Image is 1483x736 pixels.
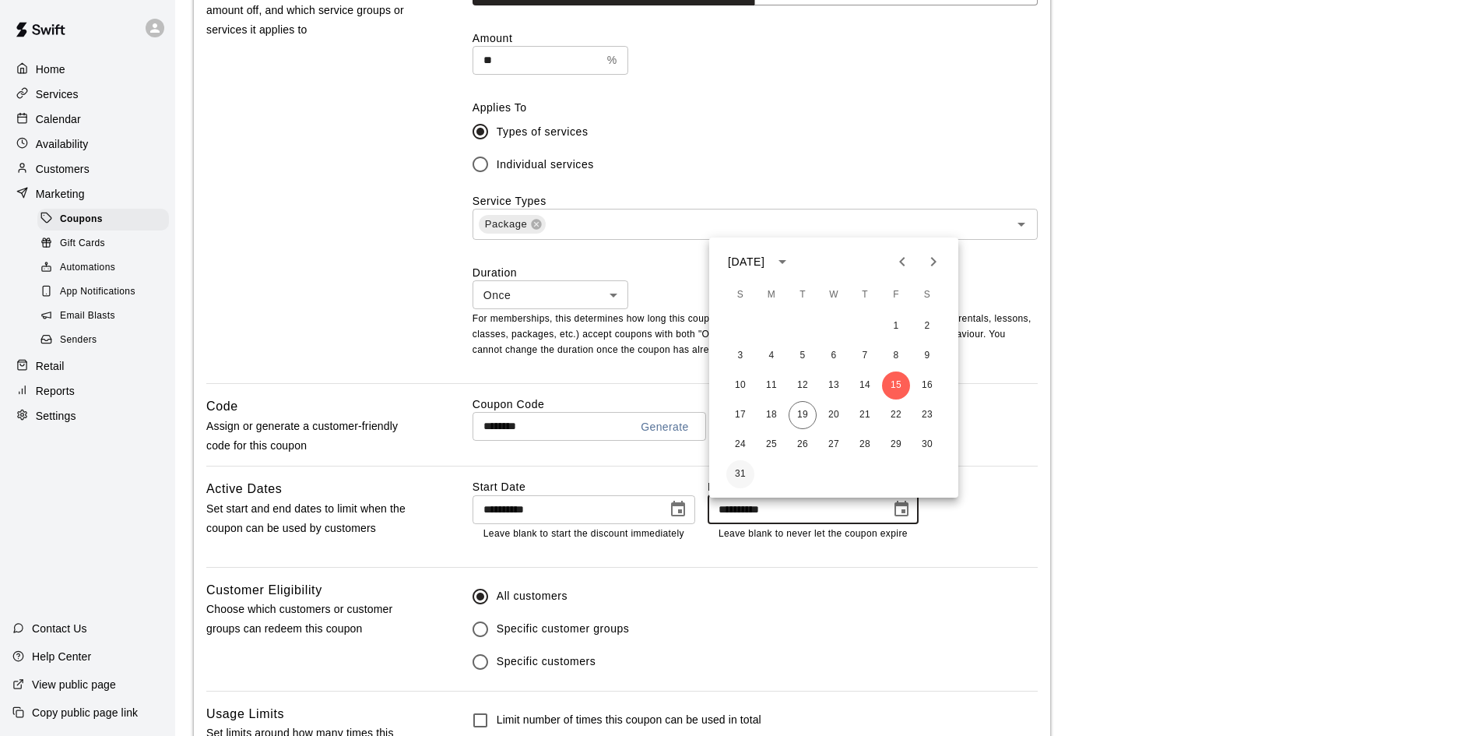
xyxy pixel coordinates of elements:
[820,342,848,370] button: 6
[882,312,910,340] button: 1
[37,305,169,327] div: Email Blasts
[882,431,910,459] button: 29
[473,280,628,309] div: Once
[851,372,879,400] button: 14
[36,62,65,77] p: Home
[12,157,163,181] a: Customers
[60,260,115,276] span: Automations
[37,207,175,231] a: Coupons
[206,600,423,639] p: Choose which customers or customer groups can redeem this coupon
[473,265,1038,280] label: Duration
[37,257,169,279] div: Automations
[789,280,817,311] span: Tuesday
[851,280,879,311] span: Thursday
[497,124,589,140] span: Types of services
[479,217,534,232] span: Package
[473,312,1038,358] p: For memberships, this determines how long this coupon will apply once redeemed. One-off payments ...
[60,212,103,227] span: Coupons
[60,284,135,300] span: App Notifications
[913,372,941,400] button: 16
[473,479,695,495] label: Start Date
[882,280,910,311] span: Friday
[12,354,163,378] a: Retail
[473,30,1038,46] label: Amount
[708,479,919,495] label: End Date
[36,358,65,374] p: Retail
[37,329,169,351] div: Senders
[36,161,90,177] p: Customers
[820,280,848,311] span: Wednesday
[36,383,75,399] p: Reports
[36,111,81,127] p: Calendar
[60,308,115,324] span: Email Blasts
[789,372,817,400] button: 12
[726,460,754,488] button: 31
[757,431,785,459] button: 25
[206,580,322,600] h6: Customer Eligibility
[37,231,175,255] a: Gift Cards
[497,712,761,729] h6: Limit number of times this coupon can be used in total
[726,342,754,370] button: 3
[789,401,817,429] button: 19
[726,431,754,459] button: 24
[473,100,1038,115] label: Applies To
[913,312,941,340] button: 2
[32,621,87,636] p: Contact Us
[789,431,817,459] button: 26
[36,408,76,424] p: Settings
[473,195,546,207] label: Service Types
[887,246,918,277] button: Previous month
[913,280,941,311] span: Saturday
[37,281,169,303] div: App Notifications
[497,653,596,670] span: Specific customers
[36,86,79,102] p: Services
[37,329,175,353] a: Senders
[769,248,796,275] button: calendar view is open, switch to year view
[473,396,1038,412] label: Coupon Code
[726,401,754,429] button: 17
[886,494,917,525] button: Choose date, selected date is Aug 15, 2025
[918,246,949,277] button: Next month
[12,182,163,206] a: Marketing
[206,704,284,724] h6: Usage Limits
[820,372,848,400] button: 13
[12,83,163,106] a: Services
[12,404,163,428] a: Settings
[206,499,423,538] p: Set start and end dates to limit when the coupon can be used by customers
[1010,213,1032,235] button: Open
[12,379,163,403] a: Reports
[36,136,89,152] p: Availability
[851,342,879,370] button: 7
[851,401,879,429] button: 21
[913,342,941,370] button: 9
[726,280,754,311] span: Sunday
[206,417,423,456] p: Assign or generate a customer-friendly code for this coupon
[12,107,163,131] div: Calendar
[206,396,238,417] h6: Code
[60,236,105,252] span: Gift Cards
[913,401,941,429] button: 23
[757,401,785,429] button: 18
[497,588,568,604] span: All customers
[882,401,910,429] button: 22
[12,132,163,156] a: Availability
[882,372,910,400] button: 15
[36,186,85,202] p: Marketing
[37,256,175,280] a: Automations
[479,215,546,234] div: Package
[12,58,163,81] a: Home
[37,305,175,329] a: Email Blasts
[206,479,283,499] h6: Active Dates
[719,526,908,542] p: Leave blank to never let the coupon expire
[37,280,175,305] a: App Notifications
[634,413,695,442] button: Generate
[820,401,848,429] button: 20
[497,621,630,637] span: Specific customer groups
